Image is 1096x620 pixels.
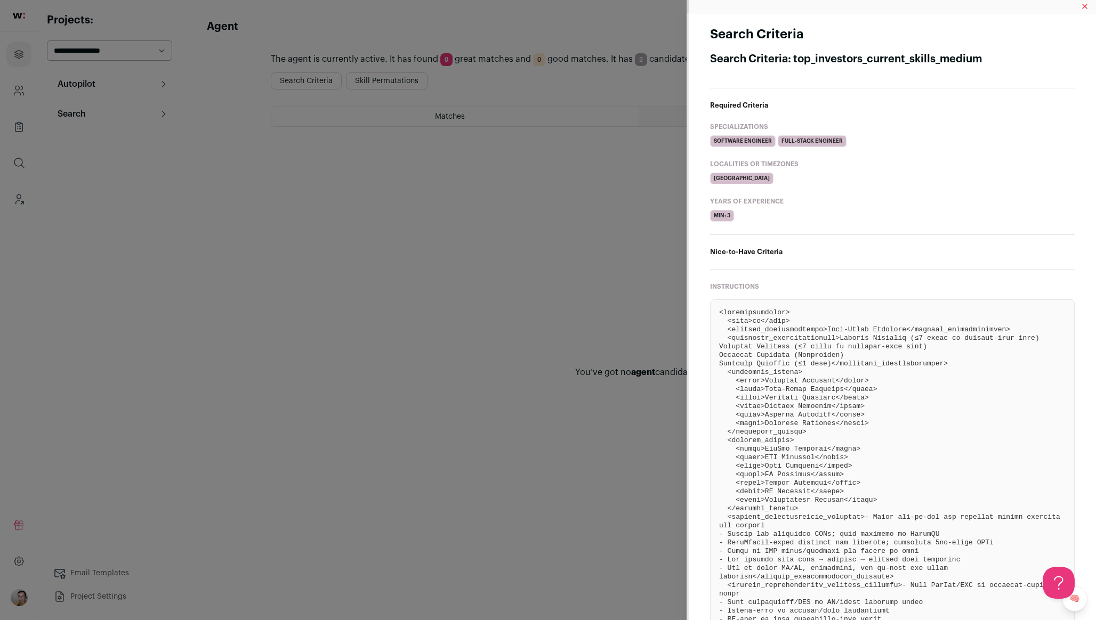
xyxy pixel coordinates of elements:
a: 🧠 [1062,586,1087,611]
h3: Nice-to-Have Criteria [710,248,1075,256]
li: Software Engineer [710,135,776,147]
h4: Specializations [710,123,1075,131]
h4: Years of Experience [710,197,1075,206]
h3: Required Criteria [710,101,1075,110]
li: [GEOGRAPHIC_DATA] [710,173,773,184]
h3: Instructions [710,282,1075,291]
iframe: Help Scout Beacon - Open [1043,567,1075,599]
li: Full-Stack Engineer [778,135,847,147]
h2: Search Criteria [710,26,1075,43]
h4: Localities or Timezones [710,160,1075,168]
span: Min: 3 [710,210,734,222]
h2: Search Criteria: top_investors_current_skills_medium [710,52,1075,67]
